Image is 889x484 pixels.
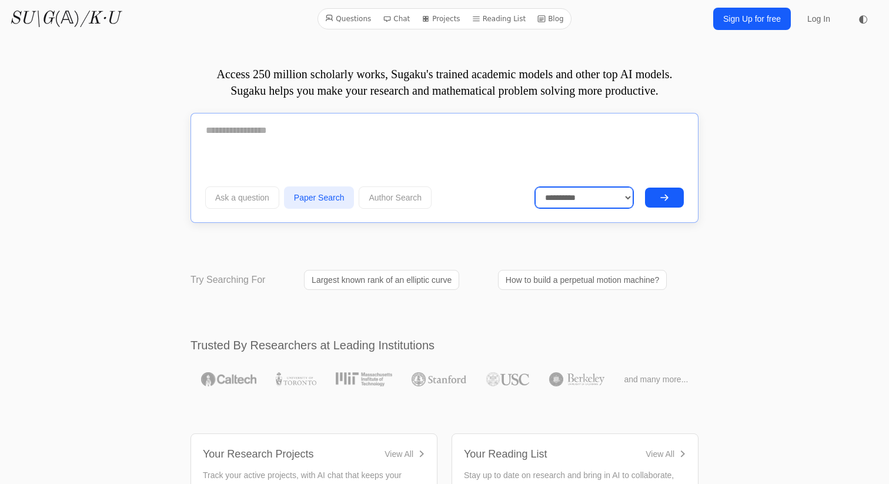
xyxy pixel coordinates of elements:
[385,448,425,460] a: View All
[533,11,569,26] a: Blog
[713,8,791,30] a: Sign Up for free
[284,186,355,209] button: Paper Search
[498,270,667,290] a: How to build a perpetual motion machine?
[467,11,531,26] a: Reading List
[205,186,279,209] button: Ask a question
[486,372,529,386] img: USC
[304,270,459,290] a: Largest known rank of an elliptic curve
[858,14,868,24] span: ◐
[417,11,464,26] a: Projects
[385,448,413,460] div: View All
[412,372,466,386] img: Stanford
[359,186,432,209] button: Author Search
[646,448,674,460] div: View All
[549,372,604,386] img: UC Berkeley
[320,11,376,26] a: Questions
[190,66,698,99] p: Access 250 million scholarly works, Sugaku's trained academic models and other top AI models. Sug...
[276,372,316,386] img: University of Toronto
[201,372,256,386] img: Caltech
[203,446,313,462] div: Your Research Projects
[646,448,686,460] a: View All
[9,10,54,28] i: SU\G
[851,7,875,31] button: ◐
[378,11,415,26] a: Chat
[9,8,119,29] a: SU\G(𝔸)/K·U
[800,8,837,29] a: Log In
[190,273,265,287] p: Try Searching For
[190,337,698,353] h2: Trusted By Researchers at Leading Institutions
[464,446,547,462] div: Your Reading List
[336,372,392,386] img: MIT
[80,10,119,28] i: /K·U
[624,373,688,385] span: and many more...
